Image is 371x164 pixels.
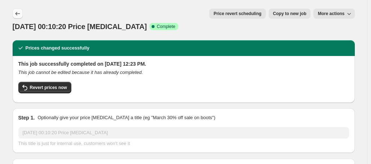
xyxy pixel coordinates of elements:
[318,11,344,17] span: More actions
[13,23,147,31] span: [DATE] 00:10:20 Price [MEDICAL_DATA]
[209,9,266,19] button: Price revert scheduling
[18,82,71,93] button: Revert prices now
[37,114,215,121] p: Optionally give your price [MEDICAL_DATA] a title (eg "March 30% off sale on boots")
[13,9,23,19] button: Price change jobs
[273,11,307,17] span: Copy to new job
[18,127,349,139] input: 30% off holiday sale
[269,9,311,19] button: Copy to new job
[157,24,175,29] span: Complete
[18,141,130,146] span: This title is just for internal use, customers won't see it
[313,9,354,19] button: More actions
[214,11,262,17] span: Price revert scheduling
[26,44,90,52] h2: Prices changed successfully
[18,70,143,75] i: This job cannot be edited because it has already completed.
[30,85,67,90] span: Revert prices now
[18,114,35,121] h2: Step 1.
[18,60,349,67] h2: This job successfully completed on [DATE] 12:23 PM.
